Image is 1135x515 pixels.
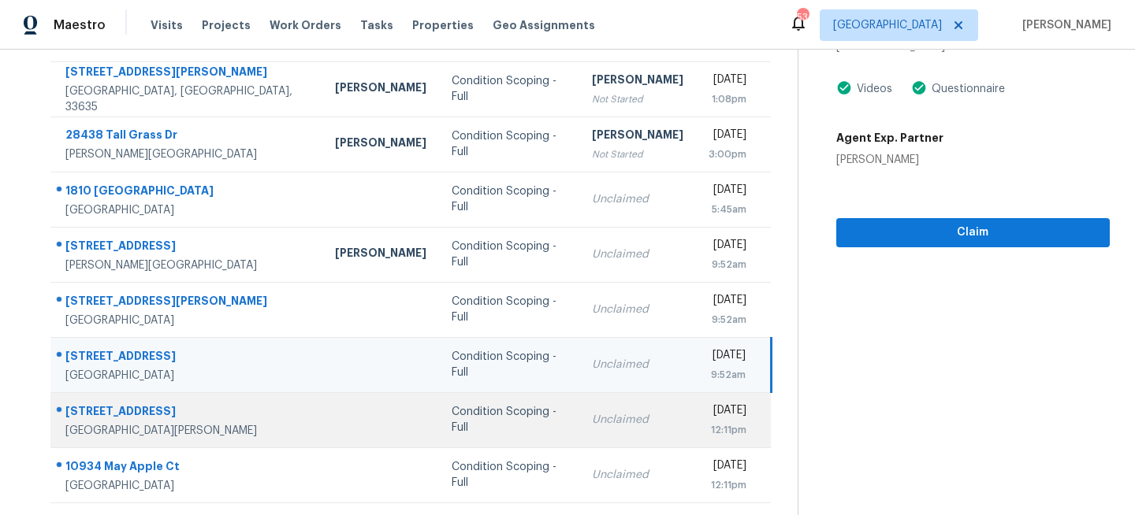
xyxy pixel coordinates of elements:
h5: Agent Exp. Partner [836,130,943,146]
div: [GEOGRAPHIC_DATA] [65,478,310,494]
span: Maestro [54,17,106,33]
div: Condition Scoping - Full [452,294,567,325]
div: [STREET_ADDRESS] [65,238,310,257]
span: Properties [412,17,474,33]
div: [DATE] [709,127,746,146]
div: [PERSON_NAME][GEOGRAPHIC_DATA] [65,146,310,162]
div: 9:52am [709,367,746,383]
span: [PERSON_NAME] [1016,17,1111,33]
div: 1:08pm [709,91,746,107]
img: Artifact Present Icon [911,80,927,96]
div: [PERSON_NAME] [592,72,683,91]
div: Videos [852,81,892,97]
div: Condition Scoping - Full [452,73,567,105]
div: [DATE] [709,72,746,91]
div: 9:52am [709,257,746,272]
div: Unclaimed [592,467,683,483]
div: Condition Scoping - Full [452,239,567,270]
div: Condition Scoping - Full [452,404,567,435]
div: Unclaimed [592,246,683,262]
div: Not Started [592,146,683,162]
div: [STREET_ADDRESS][PERSON_NAME] [65,293,310,313]
div: 1810 [GEOGRAPHIC_DATA] [65,183,310,202]
div: 3:00pm [709,146,746,162]
div: [PERSON_NAME] [335,245,426,265]
div: Unclaimed [592,412,683,428]
div: [GEOGRAPHIC_DATA] [65,368,310,383]
div: 12:11pm [709,477,746,493]
div: Condition Scoping - Full [452,183,567,215]
div: [STREET_ADDRESS] [65,348,310,368]
div: [PERSON_NAME] [592,127,683,146]
div: [GEOGRAPHIC_DATA], [GEOGRAPHIC_DATA], 33635 [65,83,310,115]
div: Unclaimed [592,302,683,317]
div: 28438 Tall Grass Dr [65,127,310,146]
span: Tasks [360,20,393,31]
div: [DATE] [709,292,746,312]
div: [DATE] [709,347,746,367]
div: [PERSON_NAME] [335,135,426,154]
div: [STREET_ADDRESS] [65,403,310,423]
span: Work Orders [270,17,341,33]
img: Artifact Present Icon [836,80,852,96]
span: [GEOGRAPHIC_DATA] [833,17,942,33]
div: Condition Scoping - Full [452,349,567,380]
span: Projects [202,17,251,33]
div: [GEOGRAPHIC_DATA][PERSON_NAME] [65,423,310,439]
div: Unclaimed [592,191,683,207]
div: [GEOGRAPHIC_DATA] [65,313,310,328]
div: Condition Scoping - Full [452,459,567,491]
div: [DATE] [709,182,746,202]
div: 9:52am [709,312,746,328]
div: Condition Scoping - Full [452,128,567,160]
div: 12:11pm [709,422,746,438]
div: [DATE] [709,458,746,477]
div: Questionnaire [927,81,1005,97]
div: 53 [797,9,808,25]
div: [DATE] [709,237,746,257]
div: [DATE] [709,402,746,422]
div: [PERSON_NAME][GEOGRAPHIC_DATA] [65,257,310,273]
div: [GEOGRAPHIC_DATA] [65,202,310,218]
div: Not Started [592,91,683,107]
button: Claim [836,218,1110,247]
span: Geo Assignments [493,17,595,33]
div: 10934 May Apple Ct [65,458,310,478]
div: Unclaimed [592,357,683,372]
div: [PERSON_NAME] [836,152,943,168]
div: [PERSON_NAME] [335,80,426,99]
span: Claim [849,223,1097,243]
div: [STREET_ADDRESS][PERSON_NAME] [65,64,310,83]
span: Visits [151,17,183,33]
div: 5:45am [709,202,746,217]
